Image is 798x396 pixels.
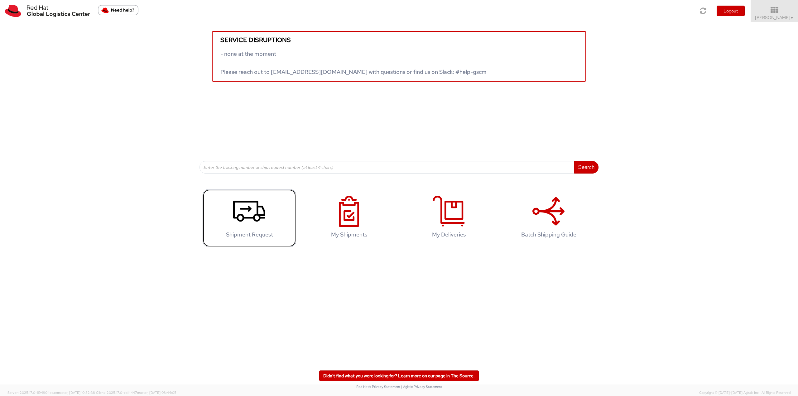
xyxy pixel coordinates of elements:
a: Shipment Request [203,189,296,247]
a: Red Hat's Privacy Statement [356,384,400,389]
button: Search [574,161,598,174]
h4: My Deliveries [409,231,489,238]
a: My Deliveries [402,189,496,247]
a: Service disruptions - none at the moment Please reach out to [EMAIL_ADDRESS][DOMAIN_NAME] with qu... [212,31,586,82]
span: master, [DATE] 08:44:05 [137,390,176,395]
span: - none at the moment Please reach out to [EMAIL_ADDRESS][DOMAIN_NAME] with questions or find us o... [220,50,487,75]
span: ▼ [790,15,794,20]
button: Need help? [98,5,138,15]
a: | Agistix Privacy Statement [401,384,442,389]
img: rh-logistics-00dfa346123c4ec078e1.svg [5,5,90,17]
span: Client: 2025.17.0-cb14447 [96,390,176,395]
h4: Batch Shipping Guide [508,231,589,238]
a: Batch Shipping Guide [502,189,595,247]
a: My Shipments [302,189,396,247]
button: Logout [717,6,745,16]
a: Didn't find what you were looking for? Learn more on our page in The Source. [319,370,479,381]
h4: Shipment Request [209,231,290,238]
input: Enter the tracking number or ship request number (at least 4 chars) [199,161,574,174]
span: [PERSON_NAME] [755,15,794,20]
span: master, [DATE] 10:32:38 [57,390,95,395]
span: Server: 2025.17.0-1194904eeae [7,390,95,395]
h5: Service disruptions [220,36,578,43]
h4: My Shipments [309,231,389,238]
span: Copyright © [DATE]-[DATE] Agistix Inc., All Rights Reserved [699,390,791,395]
